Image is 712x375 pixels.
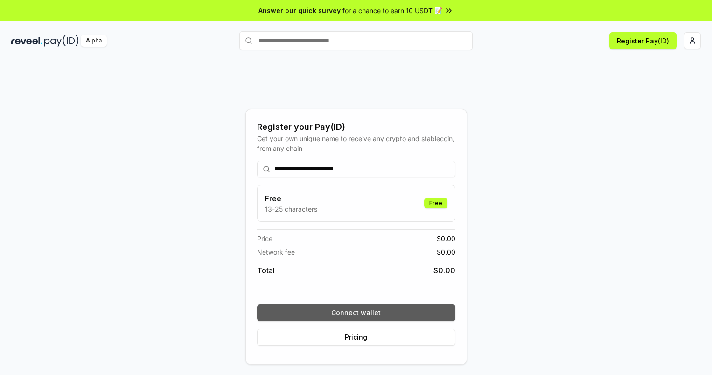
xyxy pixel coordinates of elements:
[257,304,455,321] button: Connect wallet
[437,233,455,243] span: $ 0.00
[257,265,275,276] span: Total
[44,35,79,47] img: pay_id
[342,6,442,15] span: for a chance to earn 10 USDT 📝
[257,134,455,153] div: Get your own unique name to receive any crypto and stablecoin, from any chain
[433,265,455,276] span: $ 0.00
[81,35,107,47] div: Alpha
[258,6,341,15] span: Answer our quick survey
[265,204,317,214] p: 13-25 characters
[11,35,42,47] img: reveel_dark
[257,233,272,243] span: Price
[257,247,295,257] span: Network fee
[257,329,455,346] button: Pricing
[609,32,677,49] button: Register Pay(ID)
[424,198,447,208] div: Free
[265,193,317,204] h3: Free
[257,120,455,134] div: Register your Pay(ID)
[437,247,455,257] span: $ 0.00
